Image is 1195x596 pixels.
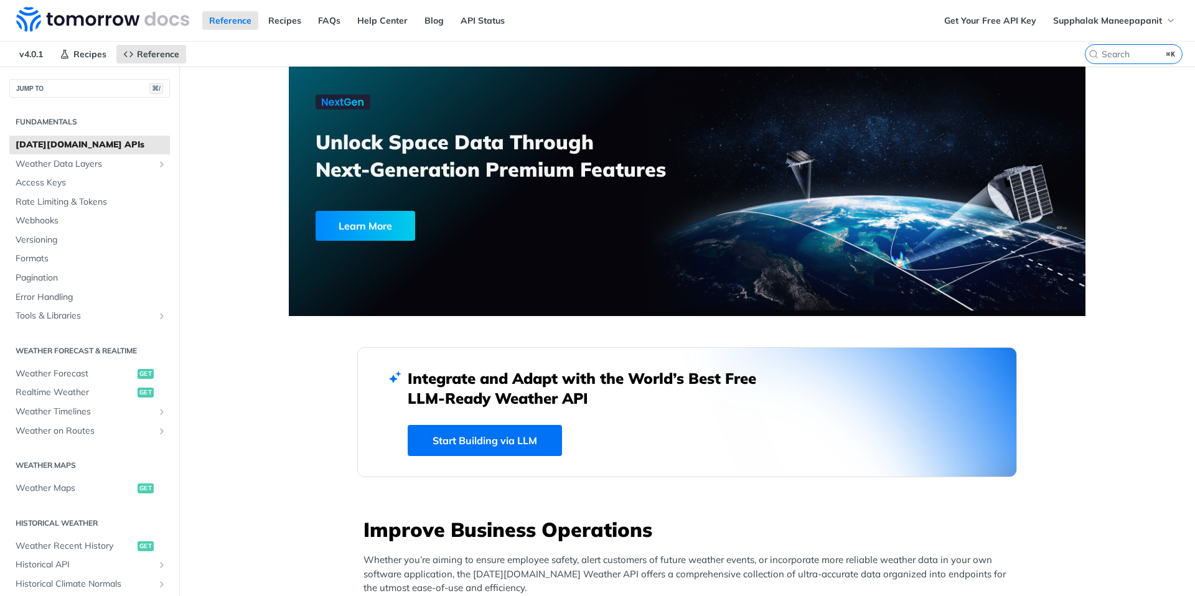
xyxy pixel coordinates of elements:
button: JUMP TO⌘/ [9,79,170,98]
a: Get Your Free API Key [937,11,1043,30]
h2: Historical Weather [9,518,170,529]
h3: Unlock Space Data Through Next-Generation Premium Features [316,128,701,183]
a: Access Keys [9,174,170,192]
a: Recipes [53,45,113,63]
a: FAQs [311,11,347,30]
span: get [138,541,154,551]
a: Webhooks [9,212,170,230]
a: Realtime Weatherget [9,383,170,402]
img: Tomorrow.io Weather API Docs [16,7,189,32]
h2: Weather Maps [9,460,170,471]
img: NextGen [316,95,370,109]
span: Recipes [73,49,106,60]
h2: Weather Forecast & realtime [9,345,170,356]
span: [DATE][DOMAIN_NAME] APIs [16,139,167,151]
a: Tools & LibrariesShow subpages for Tools & Libraries [9,307,170,325]
a: Weather Mapsget [9,479,170,498]
span: Realtime Weather [16,386,134,399]
span: Weather Data Layers [16,158,154,170]
span: ⌘/ [149,83,163,94]
span: Error Handling [16,291,167,304]
span: Pagination [16,272,167,284]
a: Weather Recent Historyget [9,537,170,556]
div: Learn More [316,211,415,241]
a: Reference [202,11,258,30]
span: Weather Maps [16,482,134,495]
span: Weather Timelines [16,406,154,418]
a: Reference [116,45,186,63]
span: get [138,388,154,398]
a: Weather on RoutesShow subpages for Weather on Routes [9,422,170,440]
h3: Improve Business Operations [363,516,1017,543]
span: Webhooks [16,215,167,227]
a: Weather Data LayersShow subpages for Weather Data Layers [9,155,170,174]
button: Show subpages for Tools & Libraries [157,311,167,321]
a: Weather Forecastget [9,365,170,383]
a: Error Handling [9,288,170,307]
kbd: ⌘K [1163,48,1179,60]
span: Reference [137,49,179,60]
a: Formats [9,249,170,268]
span: Versioning [16,234,167,246]
span: Weather on Routes [16,425,154,437]
button: Show subpages for Weather on Routes [157,426,167,436]
a: [DATE][DOMAIN_NAME] APIs [9,136,170,154]
h2: Fundamentals [9,116,170,128]
a: Learn More [316,211,624,241]
button: Supphalak Maneepapanit [1046,11,1183,30]
a: Rate Limiting & Tokens [9,193,170,212]
a: Pagination [9,269,170,287]
h2: Integrate and Adapt with the World’s Best Free LLM-Ready Weather API [408,368,775,408]
span: Weather Recent History [16,540,134,552]
a: Weather TimelinesShow subpages for Weather Timelines [9,403,170,421]
a: Versioning [9,231,170,249]
span: v4.0.1 [12,45,50,63]
a: Help Center [350,11,415,30]
span: get [138,369,154,379]
p: Whether you’re aiming to ensure employee safety, alert customers of future weather events, or inc... [363,553,1017,595]
button: Show subpages for Historical Climate Normals [157,579,167,589]
a: Start Building via LLM [408,425,562,456]
span: Tools & Libraries [16,310,154,322]
button: Show subpages for Historical API [157,560,167,570]
a: Historical APIShow subpages for Historical API [9,556,170,574]
span: Rate Limiting & Tokens [16,196,167,208]
button: Show subpages for Weather Timelines [157,407,167,417]
a: Recipes [261,11,308,30]
span: Historical API [16,559,154,571]
a: API Status [454,11,512,30]
button: Show subpages for Weather Data Layers [157,159,167,169]
span: Historical Climate Normals [16,578,154,590]
a: Historical Climate NormalsShow subpages for Historical Climate Normals [9,575,170,594]
span: Formats [16,253,167,265]
span: Supphalak Maneepapanit [1053,15,1162,26]
svg: Search [1089,49,1099,59]
a: Blog [418,11,451,30]
span: Access Keys [16,177,167,189]
span: get [138,483,154,493]
span: Weather Forecast [16,368,134,380]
